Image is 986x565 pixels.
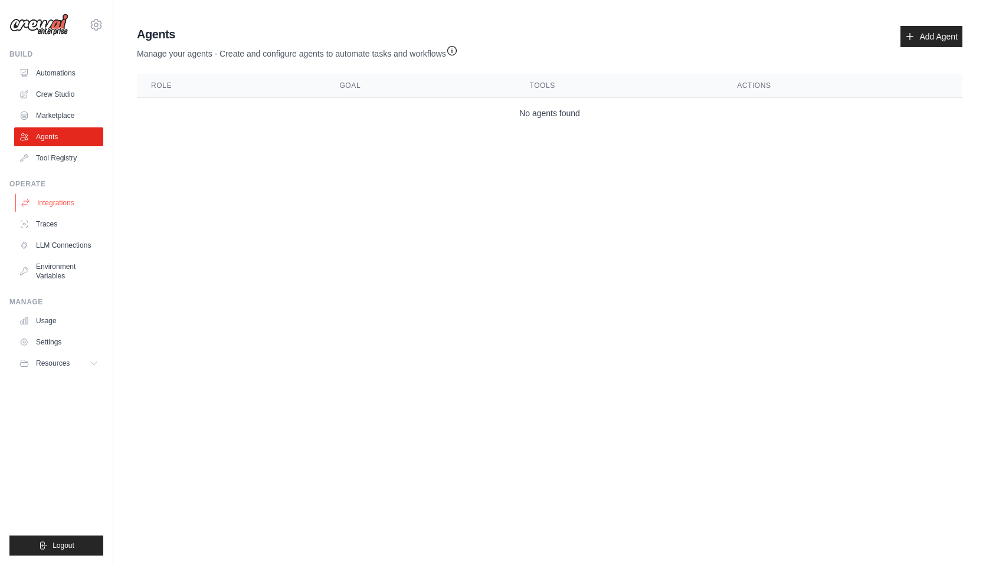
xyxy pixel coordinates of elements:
[137,42,458,60] p: Manage your agents - Create and configure agents to automate tasks and workflows
[14,215,103,234] a: Traces
[723,74,962,98] th: Actions
[9,14,68,36] img: Logo
[14,149,103,167] a: Tool Registry
[14,64,103,83] a: Automations
[137,98,962,129] td: No agents found
[9,297,103,307] div: Manage
[14,127,103,146] a: Agents
[14,257,103,285] a: Environment Variables
[900,26,962,47] a: Add Agent
[137,74,325,98] th: Role
[36,359,70,368] span: Resources
[325,74,515,98] th: Goal
[14,311,103,330] a: Usage
[515,74,723,98] th: Tools
[14,354,103,373] button: Resources
[9,536,103,556] button: Logout
[15,193,104,212] a: Integrations
[9,179,103,189] div: Operate
[14,106,103,125] a: Marketplace
[14,333,103,352] a: Settings
[53,541,74,550] span: Logout
[9,50,103,59] div: Build
[14,236,103,255] a: LLM Connections
[137,26,458,42] h2: Agents
[14,85,103,104] a: Crew Studio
